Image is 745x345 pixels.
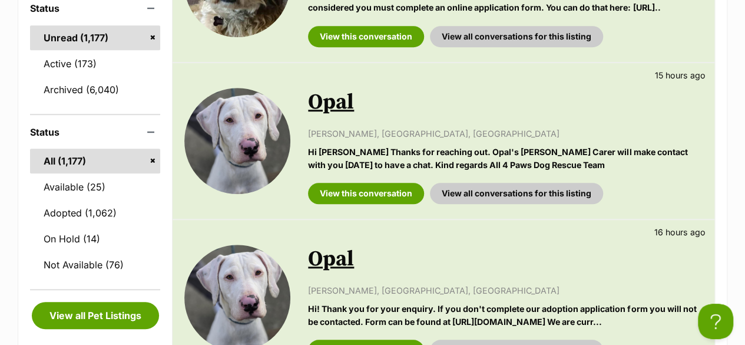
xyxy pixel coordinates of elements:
header: Status [30,3,160,14]
a: Adopted (1,062) [30,201,160,225]
a: Active (173) [30,51,160,76]
a: All (1,177) [30,149,160,173]
a: View all Pet Listings [32,302,159,329]
a: Opal [308,89,354,116]
a: View this conversation [308,26,424,47]
a: Available (25) [30,175,160,199]
img: Opal [184,88,290,194]
a: On Hold (14) [30,226,160,251]
a: View all conversations for this listing [430,183,603,204]
p: Hi! Thank you for your enquiry. If you don't complete our adoption application form you will not ... [308,303,703,328]
a: View this conversation [308,183,424,204]
header: Status [30,127,160,137]
iframe: Help Scout Beacon - Open [698,304,733,339]
a: Archived (6,040) [30,77,160,102]
p: 15 hours ago [655,69,706,81]
p: [PERSON_NAME], [GEOGRAPHIC_DATA], [GEOGRAPHIC_DATA] [308,284,703,297]
p: Hi [PERSON_NAME] Thanks for reaching out. Opal's [PERSON_NAME] Carer will make contact with you [... [308,146,703,171]
p: [PERSON_NAME], [GEOGRAPHIC_DATA], [GEOGRAPHIC_DATA] [308,127,703,140]
p: 16 hours ago [654,226,706,238]
a: Opal [308,246,354,272]
a: Unread (1,177) [30,25,160,50]
a: Not Available (76) [30,252,160,277]
a: View all conversations for this listing [430,26,603,47]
